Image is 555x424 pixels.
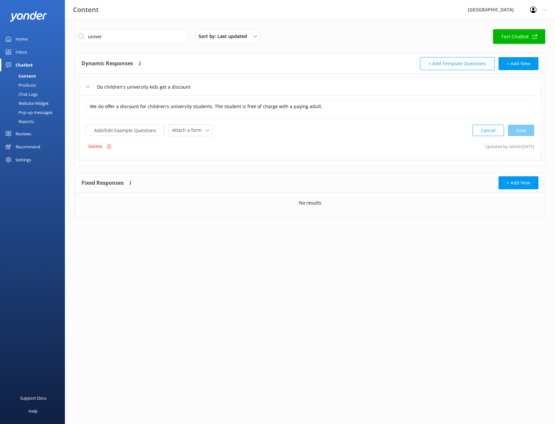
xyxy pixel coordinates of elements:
a: Website Widget [4,99,65,108]
div: Products [4,81,36,90]
button: Cancel [473,125,504,136]
a: Chat Logs [4,90,65,99]
div: Inbox [16,45,27,58]
img: yonder-white-logo.png [10,11,47,22]
div: Recommend [16,140,40,153]
div: Help [29,405,38,418]
span: Attach a form [172,127,205,134]
a: Reports [4,117,65,126]
p: No results [299,199,321,206]
input: Search all Chatbot Content [75,29,188,44]
div: Pop-up messages [4,108,53,117]
a: Test Chatbot [493,29,545,44]
h4: Fixed Responses [81,176,124,189]
h4: Dynamic Responses [81,57,133,70]
div: Reports [4,117,34,126]
button: Add/Edit Example Questions [86,125,165,136]
div: Chatbot [16,58,33,71]
a: Pop-up messages [4,108,65,117]
div: Reviews [16,127,31,140]
button: + Add New [499,57,538,70]
a: Content [4,71,65,81]
div: Chat Logs [4,90,38,99]
div: Support Docs [20,392,46,405]
div: Content [4,71,36,81]
button: + Add New [499,176,538,189]
div: Home [16,32,28,45]
div: Settings [16,153,31,166]
div: Website Widget [4,99,49,108]
h3: Content [73,5,99,15]
button: + Add Template Questions [420,57,495,70]
textarea: We do offer a discount for children's university students. The student is free of charge with a p... [86,100,534,120]
a: Products [4,81,65,90]
span: Sort by: Last updated [199,33,251,40]
p: Updated by Admin [DATE] [485,140,534,153]
p: Delete [88,143,103,150]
